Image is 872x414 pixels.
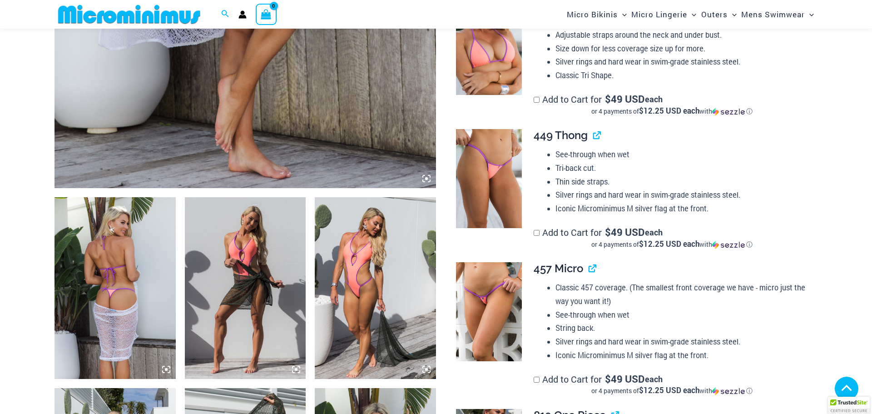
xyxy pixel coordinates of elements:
[631,3,687,26] span: Micro Lingerie
[555,175,810,189] li: Thin side straps.
[534,230,540,236] input: Add to Cart for$49 USD eachor 4 payments of$12.25 USD eachwithSezzle Click to learn more about Se...
[605,372,611,385] span: $
[639,239,699,249] span: $12.25 USD each
[534,129,588,142] span: 449 Thong
[555,28,810,42] li: Adjustable straps around the neck and under bust.
[739,3,816,26] a: Mens SwimwearMenu ToggleMenu Toggle
[605,228,644,237] span: 49 USD
[605,225,611,239] span: $
[828,397,870,414] div: TrustedSite Certified
[712,387,745,395] img: Sezzle
[555,335,810,349] li: Silver rings and hard wear in swim-grade stainless steel.
[534,262,583,275] span: 457 Micro
[563,1,817,27] nav: Site Navigation
[741,3,805,26] span: Mens Swimwear
[534,226,810,249] label: Add to Cart for
[534,93,810,116] label: Add to Cart for
[256,4,277,25] a: View Shopping Cart, empty
[555,42,810,55] li: Size down for less coverage size up for more.
[534,240,810,249] div: or 4 payments of with
[645,228,663,237] span: each
[555,308,810,322] li: See-through when wet
[687,3,696,26] span: Menu Toggle
[534,240,810,249] div: or 4 payments of$12.25 USD eachwithSezzle Click to learn more about Sezzle
[565,3,629,26] a: Micro BikinisMenu ToggleMenu Toggle
[712,108,745,116] img: Sezzle
[605,92,611,105] span: $
[534,377,540,383] input: Add to Cart for$49 USD eachor 4 payments of$12.25 USD eachwithSezzle Click to learn more about Se...
[534,373,810,396] label: Add to Cart for
[534,97,540,103] input: Add to Cart for$49 USD eachor 4 payments of$12.25 USD eachwithSezzle Click to learn more about Se...
[456,262,522,361] img: Wild Card Neon Bliss 312 Top 457 Micro 04
[534,386,810,395] div: or 4 payments of$12.25 USD eachwithSezzle Click to learn more about Sezzle
[712,241,745,249] img: Sezzle
[645,374,663,384] span: each
[555,69,810,82] li: Classic Tri Shape.
[555,55,810,69] li: Silver rings and hard wear in swim-grade stainless steel.
[805,3,814,26] span: Menu Toggle
[534,107,810,116] div: or 4 payments of with
[221,9,229,20] a: Search icon link
[456,129,522,228] img: Wild Card Neon Bliss 449 Thong 01
[185,197,306,379] img: Wild Card Neon Bliss 819 One Piece St Martin 5996 Sarong 06
[555,281,810,308] li: Classic 457 coverage. (The smallest front coverage we have - micro just the way you want it!)
[555,148,810,161] li: See-through when wet
[605,95,644,104] span: 49 USD
[728,3,737,26] span: Menu Toggle
[315,197,436,379] img: Wild Card Neon Bliss 819 One Piece St Martin 5996 Sarong 08
[645,95,663,104] span: each
[534,107,810,116] div: or 4 payments of$12.25 USD eachwithSezzle Click to learn more about Sezzle
[555,161,810,175] li: Tri-back cut.
[555,188,810,202] li: Silver rings and hard wear in swim-grade stainless steel.
[639,385,699,395] span: $12.25 USD each
[238,10,247,19] a: Account icon link
[629,3,699,26] a: Micro LingerieMenu ToggleMenu Toggle
[54,197,176,379] img: Wild Card Neon Bliss 819 One Piece St Martin 5996 Sarong 04
[567,3,618,26] span: Micro Bikinis
[534,386,810,395] div: or 4 payments of with
[555,202,810,215] li: Iconic Microminimus M silver flag at the front.
[699,3,739,26] a: OutersMenu ToggleMenu Toggle
[639,105,699,116] span: $12.25 USD each
[54,4,204,25] img: MM SHOP LOGO FLAT
[555,321,810,335] li: String back.
[618,3,627,26] span: Menu Toggle
[555,349,810,362] li: Iconic Microminimus M silver flag at the front.
[605,374,644,384] span: 49 USD
[701,3,728,26] span: Outers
